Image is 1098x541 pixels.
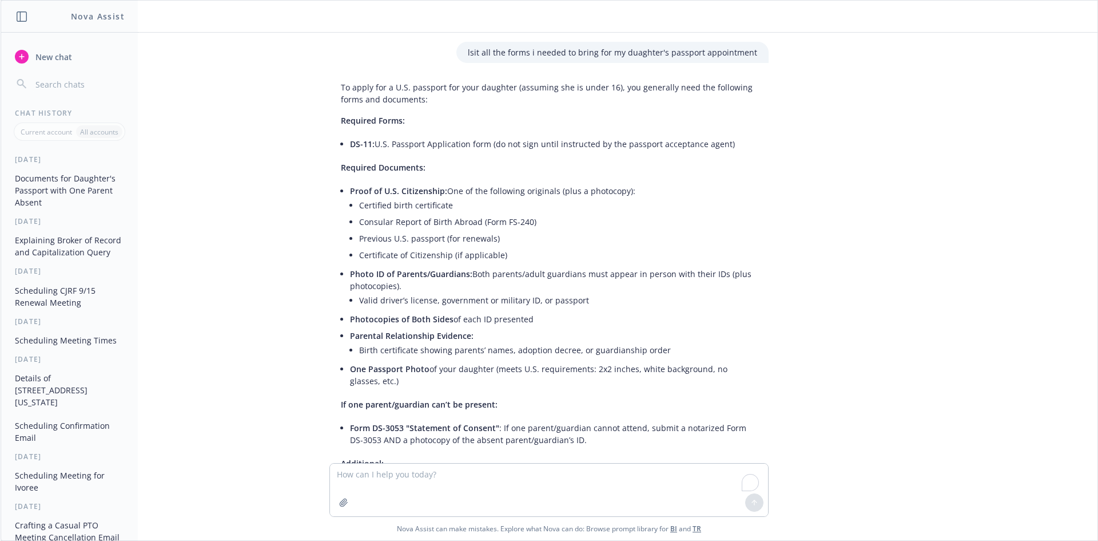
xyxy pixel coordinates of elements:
input: Search chats [33,76,124,92]
span: Proof of U.S. Citizenship: [350,185,447,196]
span: Required Forms: [341,115,405,126]
span: If one parent/guardian can’t be present: [341,399,498,410]
a: BI [670,524,677,534]
a: TR [693,524,701,534]
div: [DATE] [1,317,138,326]
li: : If one parent/guardian cannot attend, submit a notarized Form DS-3053 AND a photocopy of the ab... [350,420,757,448]
span: Parental Relationship Evidence: [350,330,474,341]
div: [DATE] [1,452,138,461]
div: [DATE] [1,266,138,276]
div: [DATE] [1,216,138,226]
li: One of the following originals (plus a photocopy): [350,183,757,266]
div: Chat History [1,108,138,118]
li: Both parents/adult guardians must appear in person with their IDs (plus photocopies). [350,266,757,311]
li: Birth certificate showing parents’ names, adoption decree, or guardianship order [359,342,757,358]
span: Photocopies of Both Sides [350,314,453,325]
div: [DATE] [1,501,138,511]
button: Scheduling Meeting Times [10,331,129,350]
span: Nova Assist can make mistakes. Explore what Nova can do: Browse prompt library for and [5,517,1093,540]
button: Explaining Broker of Record and Capitalization Query [10,231,129,262]
button: Scheduling Confirmation Email [10,416,129,447]
button: New chat [10,46,129,67]
span: Additional: [341,458,384,469]
li: of your daughter (meets U.S. requirements: 2x2 inches, white background, no glasses, etc.) [350,361,757,389]
span: Photo ID of Parents/Guardians: [350,268,472,279]
li: U.S. Passport Application form (do not sign until instructed by the passport acceptance agent) [350,136,757,152]
li: Certificate of Citizenship (if applicable) [359,247,757,263]
button: Scheduling CJRF 9/15 Renewal Meeting [10,281,129,312]
li: Previous U.S. passport (for renewals) [359,230,757,247]
li: Valid driver’s license, government or military ID, or passport [359,292,757,309]
p: Current account [21,127,72,137]
p: All accounts [80,127,118,137]
li: Certified birth certificate [359,197,757,214]
button: Details of [STREET_ADDRESS][US_STATE] [10,369,129,412]
li: Consular Report of Birth Abroad (Form FS-240) [359,214,757,230]
button: Scheduling Meeting for Ivoree [10,466,129,497]
button: Documents for Daughter's Passport with One Parent Absent [10,169,129,212]
p: lsit all the forms i needed to bring for my duaghter's passport appointment [468,46,757,58]
h1: Nova Assist [71,10,125,22]
span: DS-11: [350,139,375,149]
div: [DATE] [1,354,138,364]
p: To apply for a U.S. passport for your daughter (assuming she is under 16), you generally need the... [341,81,757,105]
span: New chat [33,51,72,63]
textarea: To enrich screen reader interactions, please activate Accessibility in Grammarly extension settings [330,464,768,516]
span: Form DS-3053 "Statement of Consent" [350,422,499,433]
div: [DATE] [1,155,138,164]
li: of each ID presented [350,311,757,327]
span: One Passport Photo [350,364,429,374]
span: Required Documents: [341,162,425,173]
